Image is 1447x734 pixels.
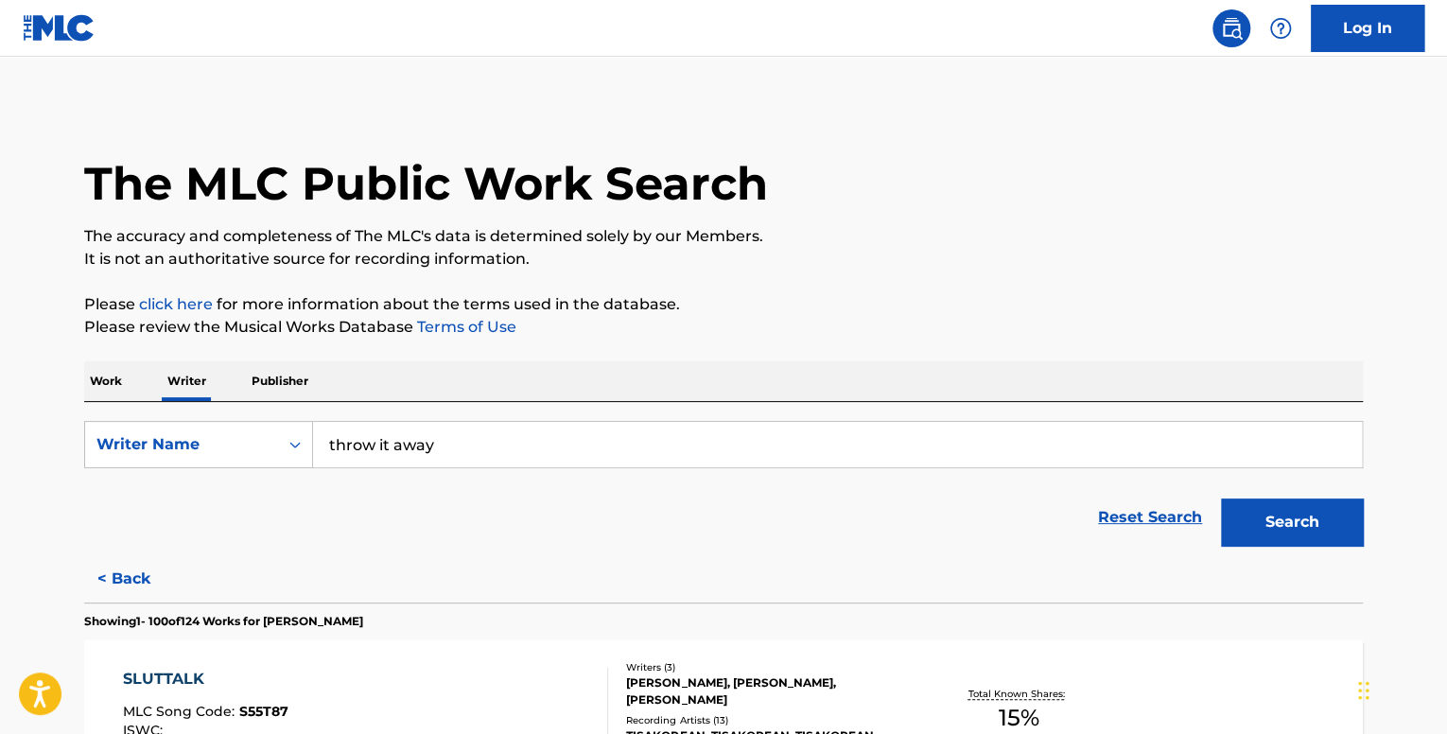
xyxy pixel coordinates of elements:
[968,687,1069,701] p: Total Known Shares:
[1262,9,1299,47] div: Help
[246,361,314,401] p: Publisher
[1212,9,1250,47] a: Public Search
[84,225,1363,248] p: The accuracy and completeness of The MLC's data is determined solely by our Members.
[23,14,96,42] img: MLC Logo
[84,316,1363,339] p: Please review the Musical Works Database
[1311,5,1424,52] a: Log In
[84,248,1363,271] p: It is not an authoritative source for recording information.
[413,318,516,336] a: Terms of Use
[96,433,267,456] div: Writer Name
[1358,662,1369,719] div: Drag
[1221,498,1363,546] button: Search
[626,674,912,708] div: [PERSON_NAME], [PERSON_NAME], [PERSON_NAME]
[162,361,212,401] p: Writer
[84,613,363,630] p: Showing 1 - 100 of 124 Works for [PERSON_NAME]
[626,713,912,727] div: Recording Artists ( 13 )
[123,668,288,690] div: SLUTTALK
[84,421,1363,555] form: Search Form
[1352,643,1447,734] iframe: Chat Widget
[1269,17,1292,40] img: help
[139,295,213,313] a: click here
[84,293,1363,316] p: Please for more information about the terms used in the database.
[123,703,239,720] span: MLC Song Code :
[84,555,198,603] button: < Back
[1089,497,1212,538] a: Reset Search
[84,155,768,212] h1: The MLC Public Work Search
[239,703,288,720] span: S55T87
[84,361,128,401] p: Work
[1220,17,1243,40] img: search
[626,660,912,674] div: Writers ( 3 )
